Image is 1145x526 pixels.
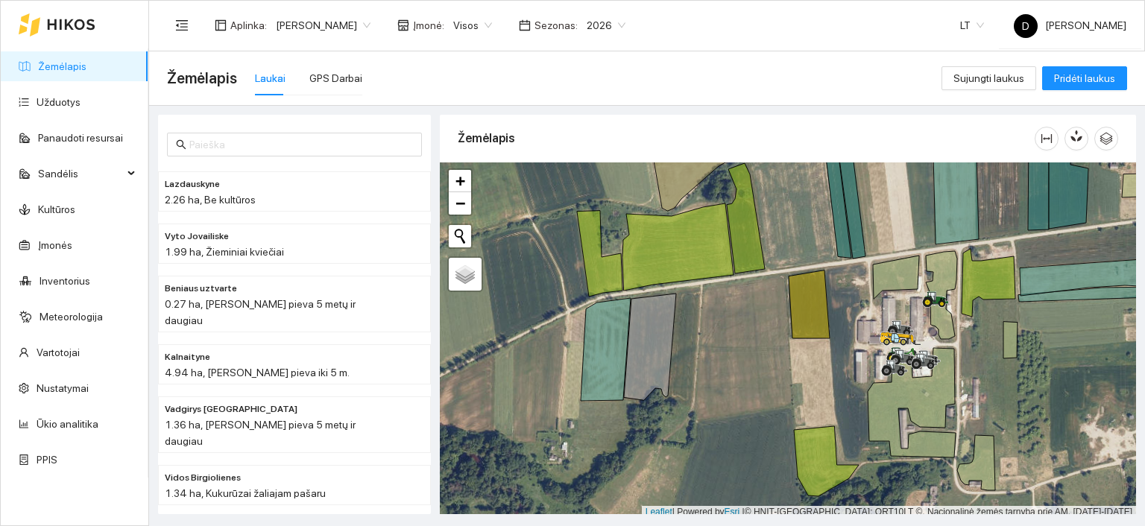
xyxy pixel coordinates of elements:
[176,139,186,150] span: search
[37,96,81,108] a: Užduotys
[40,275,90,287] a: Inventorius
[534,17,578,34] span: Sezonas :
[453,14,492,37] span: Visos
[1022,14,1029,38] span: D
[449,192,471,215] a: Zoom out
[413,17,444,34] span: Įmonė :
[38,60,86,72] a: Žemėlapis
[165,229,229,244] span: Vyto Jovailiske
[165,402,297,416] span: Vadgirys lanka
[40,311,103,323] a: Meteorologija
[165,419,356,447] span: 1.36 ha, [PERSON_NAME] pieva 5 metų ir daugiau
[165,367,350,378] span: 4.94 ha, [PERSON_NAME] pieva iki 5 m.
[1035,133,1058,145] span: column-width
[37,346,80,358] a: Vartotojai
[230,17,267,34] span: Aplinka :
[165,487,326,499] span: 1.34 ha, Kukurūzai žaliajam pašaru
[449,258,482,291] a: Layers
[165,282,237,296] span: Beniaus uztvarte
[742,507,745,517] span: |
[1042,72,1127,84] a: Pridėti laukus
[455,194,465,212] span: −
[38,239,72,251] a: Įmonės
[953,70,1024,86] span: Sujungti laukus
[37,418,98,430] a: Ūkio analitika
[165,298,356,326] span: 0.27 ha, [PERSON_NAME] pieva 5 metų ir daugiau
[276,14,370,37] span: Dovydas Baršauskas
[38,132,123,144] a: Panaudoti resursai
[397,19,409,31] span: shop
[175,19,189,32] span: menu-fold
[458,117,1035,159] div: Žemėlapis
[165,471,241,485] span: Vidos Birgiolienes
[167,10,197,40] button: menu-fold
[642,506,1136,519] div: | Powered by © HNIT-[GEOGRAPHIC_DATA]; ORT10LT ©, Nacionalinė žemės tarnyba prie AM, [DATE]-[DATE]
[1042,66,1127,90] button: Pridėti laukus
[189,136,413,153] input: Paieška
[960,14,984,37] span: LT
[165,177,220,191] span: Lazdauskyne
[38,203,75,215] a: Kultūros
[37,454,57,466] a: PPIS
[646,507,672,517] a: Leaflet
[725,507,740,517] a: Esri
[165,246,284,258] span: 1.99 ha, Žieminiai kviečiai
[587,14,625,37] span: 2026
[255,70,286,86] div: Laukai
[449,225,471,247] button: Initiate a new search
[519,19,531,31] span: calendar
[1035,127,1059,150] button: column-width
[215,19,227,31] span: layout
[167,66,237,90] span: Žemėlapis
[941,72,1036,84] a: Sujungti laukus
[449,170,471,192] a: Zoom in
[165,350,210,364] span: Kalnaityne
[165,194,256,206] span: 2.26 ha, Be kultūros
[38,159,123,188] span: Sandėlis
[1054,70,1115,86] span: Pridėti laukus
[455,171,465,190] span: +
[1014,19,1126,31] span: [PERSON_NAME]
[941,66,1036,90] button: Sujungti laukus
[37,382,89,394] a: Nustatymai
[309,70,362,86] div: GPS Darbai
